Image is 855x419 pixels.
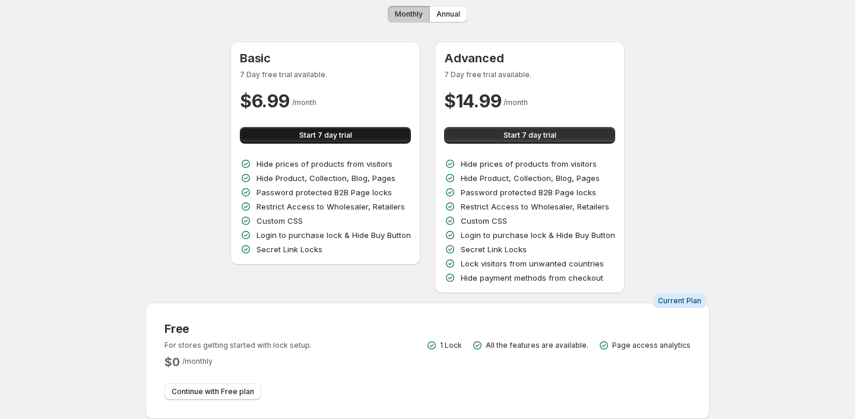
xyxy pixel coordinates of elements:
p: Hide prices of products from visitors [256,158,392,170]
p: 7 Day free trial available. [444,70,615,80]
span: Monthly [395,9,423,19]
p: Secret Link Locks [256,243,322,255]
button: Start 7 day trial [240,127,411,144]
p: For stores getting started with lock setup. [164,341,312,350]
h3: Free [164,322,312,336]
p: Restrict Access to Wholesaler, Retailers [461,201,609,212]
p: Custom CSS [461,215,507,227]
p: Page access analytics [612,341,691,350]
button: Continue with Free plan [164,383,261,400]
p: Login to purchase lock & Hide Buy Button [461,229,615,241]
span: Annual [436,9,460,19]
span: / month [292,98,316,107]
p: All the features are available. [486,341,588,350]
h3: Advanced [444,51,615,65]
span: Start 7 day trial [299,131,352,140]
button: Monthly [388,6,430,23]
span: / monthly [182,357,213,366]
h2: $ 6.99 [240,89,290,113]
p: Hide prices of products from visitors [461,158,597,170]
h3: Basic [240,51,411,65]
h2: $ 0 [164,355,180,369]
p: Custom CSS [256,215,303,227]
button: Start 7 day trial [444,127,615,144]
span: Start 7 day trial [503,131,556,140]
p: Login to purchase lock & Hide Buy Button [256,229,411,241]
p: Restrict Access to Wholesaler, Retailers [256,201,405,212]
p: Lock visitors from unwanted countries [461,258,604,269]
p: 7 Day free trial available. [240,70,411,80]
p: Password protected B2B Page locks [461,186,596,198]
button: Annual [429,6,467,23]
p: 1 Lock [440,341,462,350]
p: Hide Product, Collection, Blog, Pages [256,172,395,184]
h2: $ 14.99 [444,89,501,113]
span: Current Plan [658,296,701,306]
span: Continue with Free plan [172,387,254,396]
span: / month [503,98,528,107]
p: Password protected B2B Page locks [256,186,392,198]
p: Secret Link Locks [461,243,527,255]
p: Hide Product, Collection, Blog, Pages [461,172,600,184]
p: Hide payment methods from checkout [461,272,603,284]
